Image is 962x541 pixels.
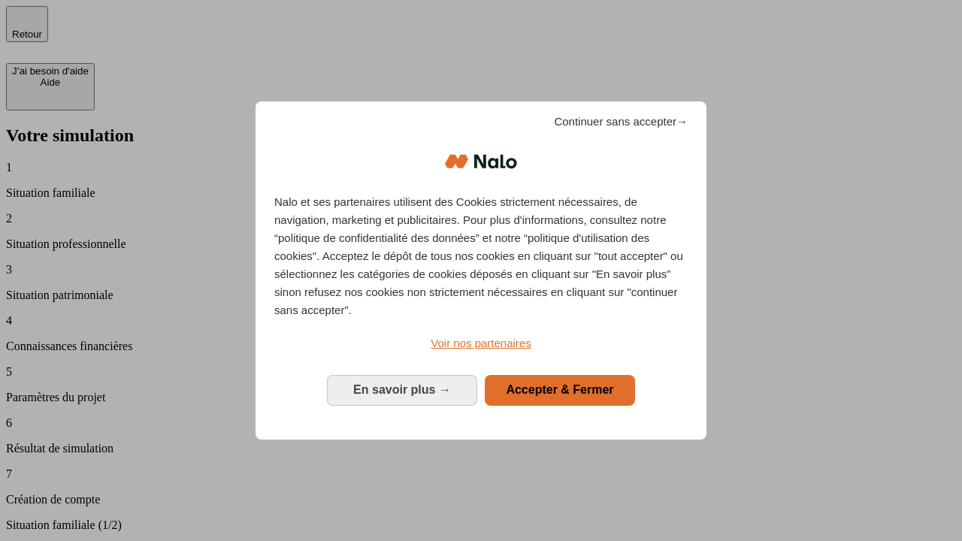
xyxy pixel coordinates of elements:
img: Logo [445,139,517,184]
span: Accepter & Fermer [506,383,613,396]
button: En savoir plus: Configurer vos consentements [327,375,477,405]
span: En savoir plus → [353,383,451,396]
a: Voir nos partenaires [274,334,688,352]
span: Continuer sans accepter→ [554,113,688,131]
button: Accepter & Fermer: Accepter notre traitement des données et fermer [485,375,635,405]
div: Bienvenue chez Nalo Gestion du consentement [256,101,706,439]
p: Nalo et ses partenaires utilisent des Cookies strictement nécessaires, de navigation, marketing e... [274,193,688,319]
span: Voir nos partenaires [431,337,531,349]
